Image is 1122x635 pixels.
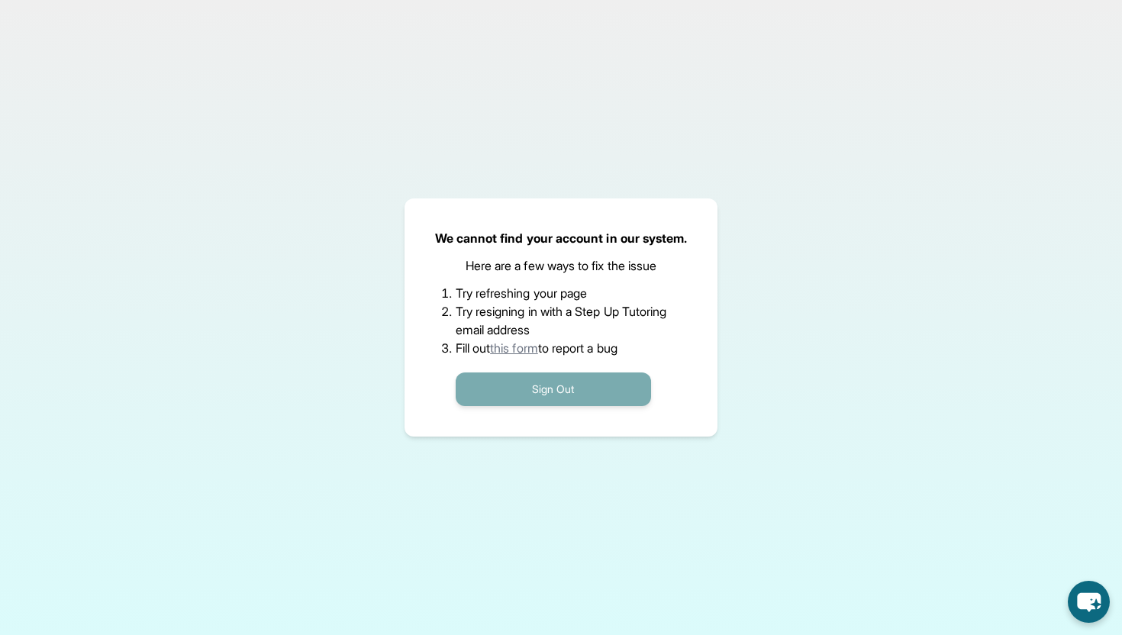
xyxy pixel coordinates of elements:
[456,302,667,339] li: Try resigning in with a Step Up Tutoring email address
[1068,581,1110,623] button: chat-button
[456,381,651,396] a: Sign Out
[466,256,657,275] p: Here are a few ways to fix the issue
[456,284,667,302] li: Try refreshing your page
[490,340,538,356] a: this form
[435,229,688,247] p: We cannot find your account in our system.
[456,339,667,357] li: Fill out to report a bug
[456,372,651,406] button: Sign Out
